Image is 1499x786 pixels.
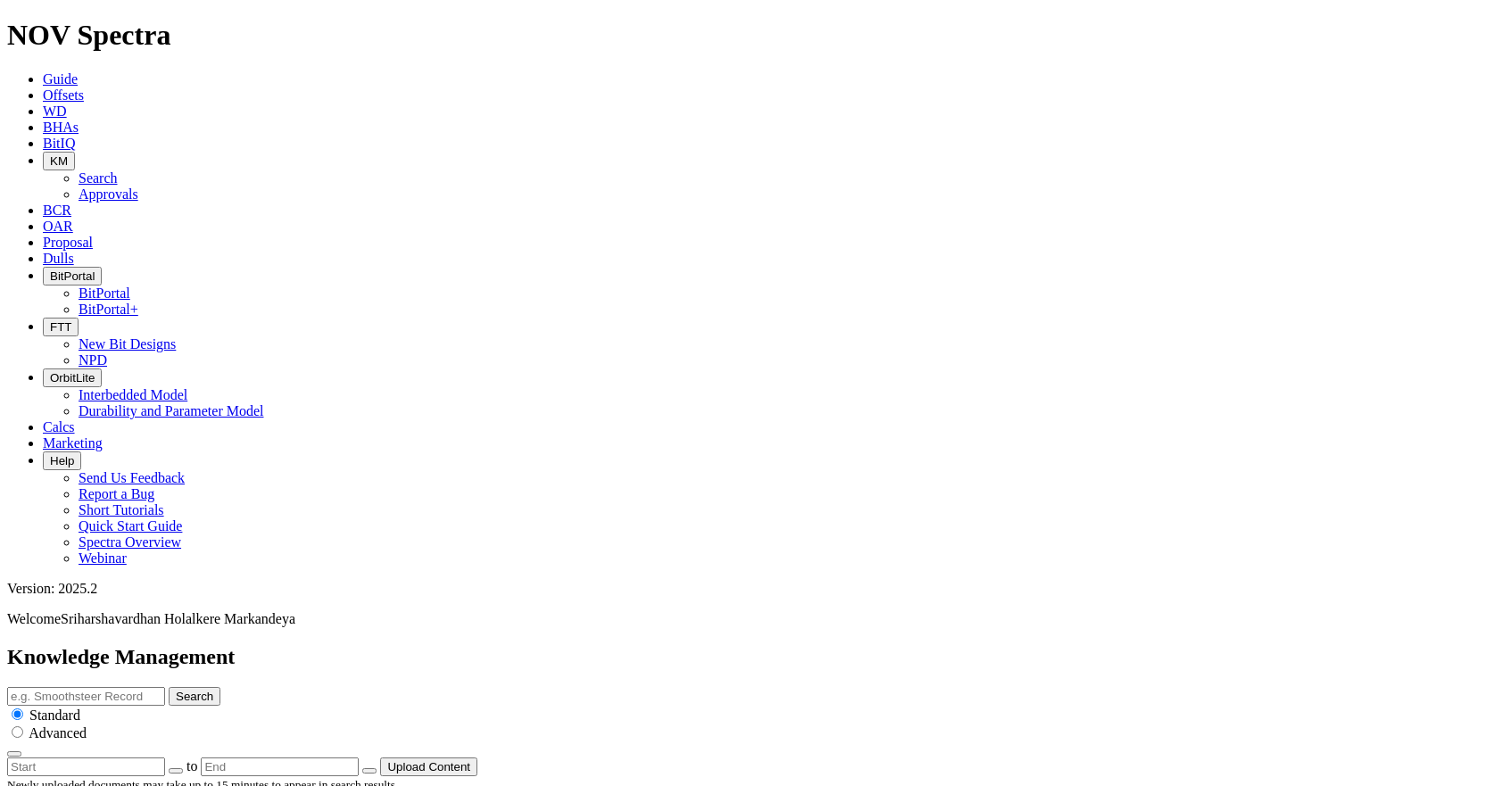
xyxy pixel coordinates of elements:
a: Approvals [79,186,138,202]
a: BHAs [43,120,79,135]
a: Report a Bug [79,486,154,501]
a: Quick Start Guide [79,518,182,534]
div: Version: 2025.2 [7,581,1492,597]
input: Start [7,757,165,776]
h1: NOV Spectra [7,19,1492,52]
a: Durability and Parameter Model [79,403,264,418]
a: Dulls [43,251,74,266]
h2: Knowledge Management [7,645,1492,669]
button: Help [43,451,81,470]
a: Calcs [43,419,75,434]
a: New Bit Designs [79,336,176,352]
a: WD [43,103,67,119]
a: Spectra Overview [79,534,181,550]
span: Help [50,454,74,467]
a: BitPortal [79,285,130,301]
a: Webinar [79,550,127,566]
button: OrbitLite [43,368,102,387]
a: Marketing [43,435,103,451]
input: e.g. Smoothsteer Record [7,687,165,706]
input: End [201,757,359,776]
a: Guide [43,71,78,87]
span: to [186,758,197,774]
span: Standard [29,707,80,723]
button: Search [169,687,220,706]
a: Offsets [43,87,84,103]
span: FTT [50,320,71,334]
span: OrbitLite [50,371,95,385]
button: BitPortal [43,267,102,285]
button: KM [43,152,75,170]
a: NPD [79,352,107,368]
button: FTT [43,318,79,336]
a: Proposal [43,235,93,250]
span: Advanced [29,725,87,740]
a: Interbedded Model [79,387,187,402]
a: Short Tutorials [79,502,164,517]
a: Search [79,170,118,186]
a: OAR [43,219,73,234]
a: BitPortal+ [79,302,138,317]
span: BitPortal [50,269,95,283]
button: Upload Content [380,757,477,776]
a: BitIQ [43,136,75,151]
a: Send Us Feedback [79,470,185,485]
p: Welcome [7,611,1492,627]
a: BCR [43,203,71,218]
span: Sriharshavardhan Holalkere Markandeya [61,611,295,626]
span: KM [50,154,68,168]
